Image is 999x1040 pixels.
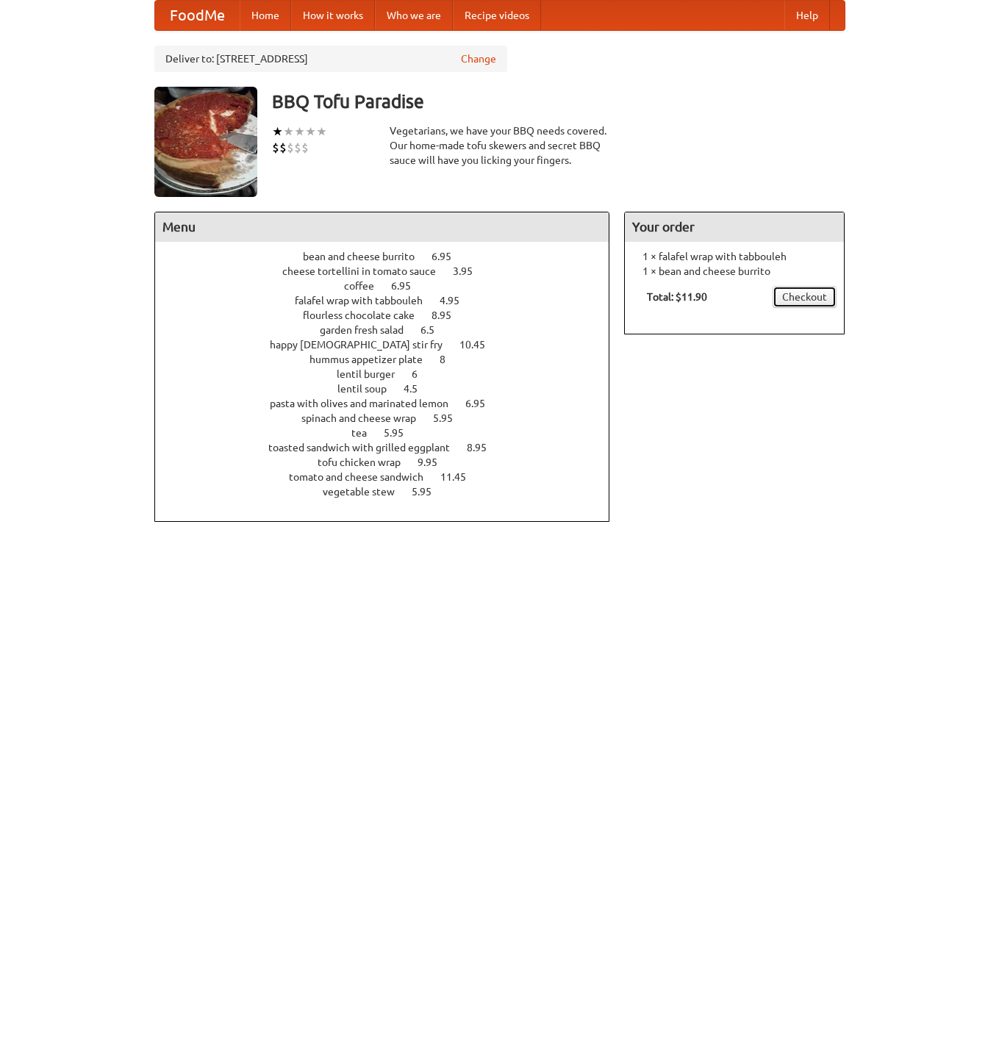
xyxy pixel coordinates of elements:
[465,398,500,409] span: 6.95
[320,324,418,336] span: garden fresh salad
[467,442,501,453] span: 8.95
[784,1,830,30] a: Help
[272,123,283,140] li: ★
[412,368,432,380] span: 6
[320,324,462,336] a: garden fresh salad 6.5
[632,249,837,264] li: 1 × falafel wrap with tabbouleh
[270,339,457,351] span: happy [DEMOGRAPHIC_DATA] stir fry
[453,265,487,277] span: 3.95
[337,368,409,380] span: lentil burger
[154,46,507,72] div: Deliver to: [STREET_ADDRESS]
[433,412,468,424] span: 5.95
[270,398,512,409] a: pasta with olives and marinated lemon 6.95
[440,295,474,306] span: 4.95
[287,140,294,156] li: $
[420,324,449,336] span: 6.5
[375,1,453,30] a: Who we are
[351,427,431,439] a: tea 5.95
[632,264,837,279] li: 1 × bean and cheese burrito
[391,280,426,292] span: 6.95
[309,354,473,365] a: hummus appetizer plate 8
[155,212,609,242] h4: Menu
[625,212,844,242] h4: Your order
[432,309,466,321] span: 8.95
[155,1,240,30] a: FoodMe
[272,140,279,156] li: $
[303,251,429,262] span: bean and cheese burrito
[337,383,445,395] a: lentil soup 4.5
[279,140,287,156] li: $
[154,87,257,197] img: angular.jpg
[323,486,409,498] span: vegetable stew
[432,251,466,262] span: 6.95
[289,471,493,483] a: tomato and cheese sandwich 11.45
[282,265,500,277] a: cheese tortellini in tomato sauce 3.95
[305,123,316,140] li: ★
[351,427,382,439] span: tea
[291,1,375,30] a: How it works
[294,123,305,140] li: ★
[240,1,291,30] a: Home
[461,51,496,66] a: Change
[337,383,401,395] span: lentil soup
[344,280,389,292] span: coffee
[440,354,460,365] span: 8
[282,265,451,277] span: cheese tortellini in tomato sauce
[323,486,459,498] a: vegetable stew 5.95
[309,354,437,365] span: hummus appetizer plate
[412,486,446,498] span: 5.95
[268,442,465,453] span: toasted sandwich with grilled eggplant
[301,412,480,424] a: spinach and cheese wrap 5.95
[390,123,610,168] div: Vegetarians, we have your BBQ needs covered. Our home-made tofu skewers and secret BBQ sauce will...
[453,1,541,30] a: Recipe videos
[337,368,445,380] a: lentil burger 6
[316,123,327,140] li: ★
[647,291,707,303] b: Total: $11.90
[294,140,301,156] li: $
[459,339,500,351] span: 10.45
[289,471,438,483] span: tomato and cheese sandwich
[272,87,845,116] h3: BBQ Tofu Paradise
[303,309,429,321] span: flourless chocolate cake
[418,456,452,468] span: 9.95
[303,309,479,321] a: flourless chocolate cake 8.95
[283,123,294,140] li: ★
[318,456,415,468] span: tofu chicken wrap
[295,295,487,306] a: falafel wrap with tabbouleh 4.95
[295,295,437,306] span: falafel wrap with tabbouleh
[404,383,432,395] span: 4.5
[270,339,512,351] a: happy [DEMOGRAPHIC_DATA] stir fry 10.45
[270,398,463,409] span: pasta with olives and marinated lemon
[440,471,481,483] span: 11.45
[303,251,479,262] a: bean and cheese burrito 6.95
[301,412,431,424] span: spinach and cheese wrap
[384,427,418,439] span: 5.95
[268,442,514,453] a: toasted sandwich with grilled eggplant 8.95
[773,286,837,308] a: Checkout
[344,280,438,292] a: coffee 6.95
[301,140,309,156] li: $
[318,456,465,468] a: tofu chicken wrap 9.95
